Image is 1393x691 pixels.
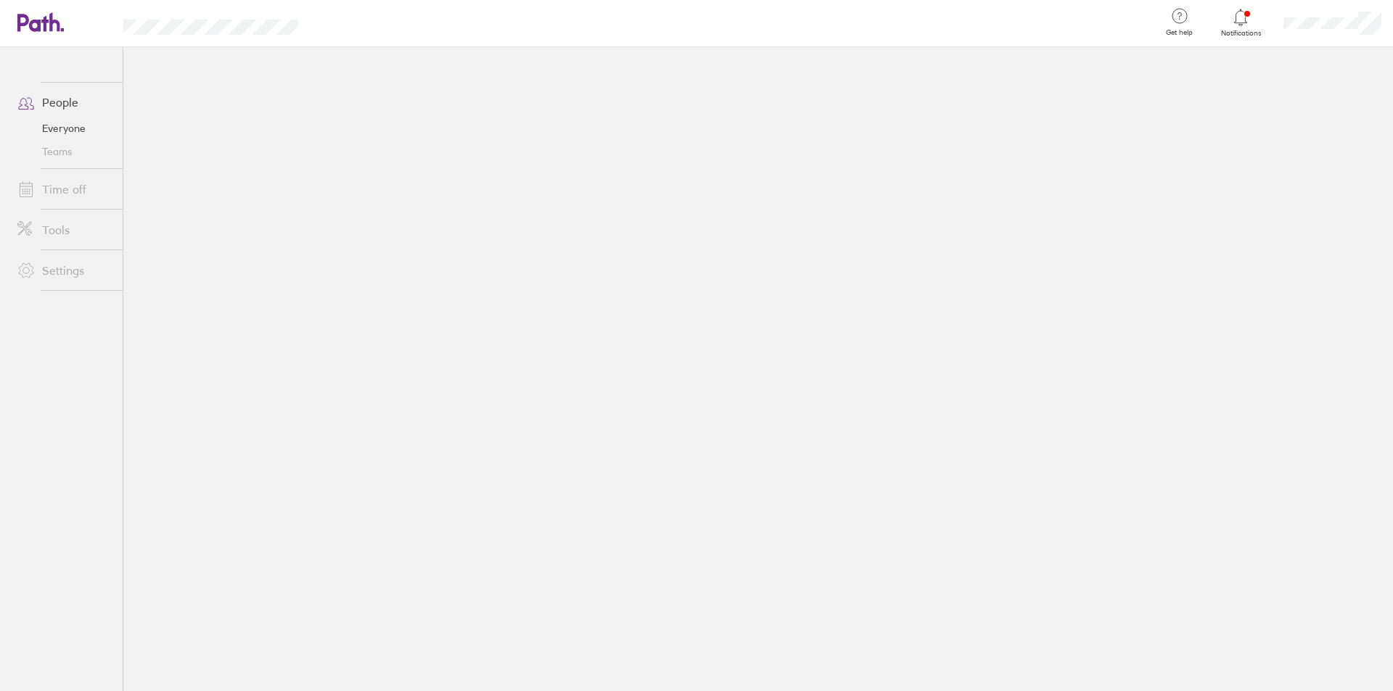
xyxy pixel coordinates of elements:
a: People [6,88,123,117]
a: Notifications [1217,7,1265,38]
a: Everyone [6,117,123,140]
a: Time off [6,175,123,204]
a: Teams [6,140,123,163]
a: Settings [6,256,123,285]
span: Notifications [1217,29,1265,38]
a: Tools [6,215,123,244]
span: Get help [1156,28,1203,37]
